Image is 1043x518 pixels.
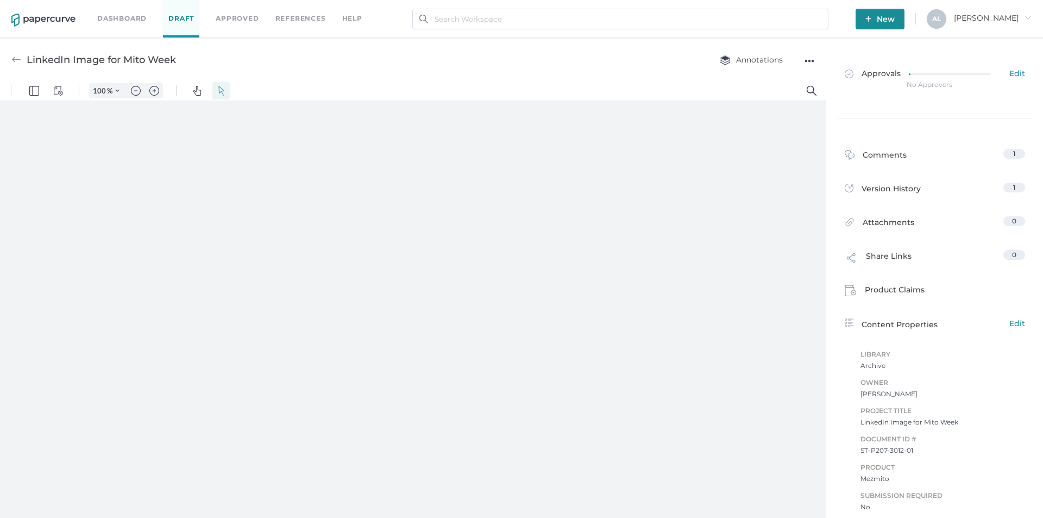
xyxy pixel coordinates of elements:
img: default-leftsidepanel.svg [29,5,39,15]
span: New [865,9,895,29]
a: Attachments0 [845,216,1025,233]
span: Archive [860,360,1025,371]
a: Content PropertiesEdit [845,317,1025,330]
span: ST-P207-3012-01 [860,445,1025,456]
img: default-plus.svg [149,5,159,15]
button: Zoom Controls [109,2,126,17]
a: References [275,13,326,24]
span: [PERSON_NAME] [860,389,1025,400]
a: Product Claims [845,284,1025,300]
img: comment-icon.4fbda5a2.svg [845,150,854,163]
div: Content Properties [845,317,1025,330]
button: Search [803,1,820,18]
span: 0 [1012,217,1016,225]
img: default-viewcontrols.svg [53,5,63,15]
span: Submission Required [860,490,1025,502]
div: Attachments [845,216,914,233]
span: Product [860,461,1025,473]
a: Comments1 [845,149,1025,166]
span: % [107,5,112,14]
img: search.bf03fe8b.svg [419,15,428,23]
button: Select [212,1,230,18]
i: arrow_right [1024,14,1032,21]
a: Share Links0 [845,250,1025,271]
div: Share Links [845,250,912,271]
div: Product Claims [845,284,925,300]
img: share-link-icon.af96a55c.svg [845,251,858,267]
input: Set zoom [90,5,107,15]
button: Annotations [709,49,794,70]
span: Document ID # [860,433,1025,445]
img: plus-white.e19ec114.svg [865,16,871,22]
img: default-minus.svg [131,5,141,15]
img: default-pan.svg [192,5,202,15]
button: Zoom out [127,2,144,17]
input: Search Workspace [412,9,828,29]
img: default-magnifying-glass.svg [807,5,816,15]
div: Comments [845,149,907,166]
img: papercurve-logo-colour.7244d18c.svg [11,14,76,27]
span: Owner [860,377,1025,389]
span: Edit [1009,68,1025,80]
a: ApprovalsEdit [838,58,1032,99]
img: versions-icon.ee5af6b0.svg [845,184,853,195]
span: LinkedIn Image for Mito Week [860,417,1025,428]
img: annotation-layers.cc6d0e6b.svg [720,55,731,65]
span: A L [932,15,941,23]
span: Mezmito [860,473,1025,484]
img: content-properties-icon.34d20aed.svg [845,319,853,327]
span: 1 [1013,149,1015,158]
a: Dashboard [97,13,147,24]
button: Zoom in [146,2,163,17]
img: chevron.svg [115,8,120,12]
button: Pan [189,1,206,18]
a: Approved [216,13,259,24]
button: View Controls [49,1,67,18]
a: Version History1 [845,183,1025,198]
img: attachments-icon.0dd0e375.svg [845,217,854,230]
img: back-arrow-grey.72011ae3.svg [11,55,21,65]
span: No [860,502,1025,513]
div: help [342,13,362,24]
span: 0 [1012,251,1016,259]
span: Edit [1009,317,1025,329]
span: Approvals [845,68,901,80]
div: ●●● [805,53,814,68]
div: LinkedIn Image for Mito Week [27,49,176,70]
img: default-select.svg [216,5,226,15]
span: Annotations [720,55,783,65]
span: Library [860,348,1025,360]
div: Version History [845,183,921,198]
span: [PERSON_NAME] [954,13,1032,23]
span: 1 [1013,183,1015,191]
button: New [856,9,904,29]
span: Project Title [860,405,1025,417]
img: approved-grey.341b8de9.svg [845,70,853,78]
button: Panel [26,1,43,18]
img: claims-icon.71597b81.svg [845,285,857,297]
